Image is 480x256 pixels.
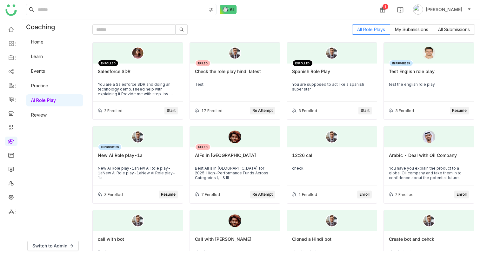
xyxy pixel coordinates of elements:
div: Create bot and cehck [389,236,469,247]
div: 17 Enrolled [201,108,223,113]
img: male-person.png [229,47,241,59]
div: 1 [383,4,388,10]
img: 6891e6b463e656570aba9a5a [229,131,241,143]
img: male-person.png [131,131,144,143]
div: Coaching [22,19,64,35]
div: 2 Enrolled [395,192,414,197]
span: Resume [452,108,467,114]
img: help.svg [397,7,403,13]
div: 2 Enrolled [104,108,123,113]
div: New Ai Role play-1aNew Ai Role play-1aNew Ai Role play-1aNew Ai Role play-1a [98,166,178,180]
div: 3 Enrolled [298,108,317,113]
div: 7 Enrolled [201,192,220,197]
div: 3 Enrolled [395,108,414,113]
button: Start [164,107,178,114]
img: logo [5,4,17,16]
div: ENROLLED [98,60,119,67]
div: call with bot [98,236,178,247]
div: Testing [98,250,178,254]
img: female-person.png [131,47,144,59]
div: New Ai Role play-1a [98,152,178,163]
a: Events [31,68,45,74]
span: Re Attempt [252,192,273,198]
div: checking bot [292,250,372,254]
img: male-person.png [423,214,435,227]
span: [PERSON_NAME] [426,6,462,13]
img: ask-buddy-normal.svg [220,5,237,14]
div: Test [195,82,275,87]
button: Start [358,107,372,114]
span: My Submissions [395,27,428,32]
div: 1 Enrolled [298,192,317,197]
button: Resume [159,191,178,198]
div: You are supposed to act like a spanish super star [292,82,372,91]
button: Enroll [454,191,469,198]
div: AIFs in [GEOGRAPHIC_DATA] [195,152,275,163]
div: ENROLLED [292,60,313,67]
a: Review [31,112,47,118]
img: male-person.png [325,131,338,143]
div: Cloned a Hindi bot [292,236,372,247]
span: All Role Plays [357,27,385,32]
button: Resume [450,107,469,114]
img: 6891e6b463e656570aba9a5a [229,214,241,227]
div: test the english role play [389,82,469,87]
span: Start [167,108,176,114]
button: [PERSON_NAME] [412,4,472,15]
img: avatar [413,4,423,15]
a: Home [31,39,43,44]
img: male-person.png [325,214,338,227]
div: Call with [PERSON_NAME] [195,236,275,247]
div: IN PROGRESS [98,144,122,151]
span: All Submissions [438,27,470,32]
span: Re Attempt [252,108,273,114]
div: Arabic - Deal with Oil Company [389,152,469,163]
img: 68930212d8d78f14571aeecf [423,47,435,59]
button: Switch to Admin [27,241,79,251]
div: You are a Salesforce SDR and doing an technology demo. I need help with explaining it.Provide me ... [98,82,178,96]
button: Enroll [357,191,372,198]
div: Salesforce SDR [98,69,178,79]
span: Start [361,108,370,114]
a: Practice [31,83,48,88]
span: Resume [161,192,176,198]
div: IN PROGRESS [389,60,413,67]
div: FAILED [195,144,211,151]
a: Learn [31,54,43,59]
button: Re Attempt [250,107,275,114]
div: Test English role play [389,69,469,79]
div: Spanish Role Play [292,69,372,79]
div: Check the role play hindi latest [195,69,275,79]
div: FAILED [195,60,211,67]
div: 12:26 call [292,152,372,163]
img: search-type.svg [209,7,214,12]
span: Switch to Admin [32,242,67,249]
a: AI Role Play [31,98,56,103]
div: check [292,166,372,171]
img: 689c4d09a2c09d0bea1c05ba [423,131,435,143]
div: check check [389,250,469,254]
img: male-person.png [131,214,144,227]
img: male-person.png [325,47,338,59]
div: checking [195,250,275,254]
div: 3 Enrolled [104,192,123,197]
span: Enroll [457,192,467,198]
span: Enroll [359,192,370,198]
div: Best AIFs in [GEOGRAPHIC_DATA] for 2025: High-Performance Funds Across Categories I, II & III [195,166,275,180]
div: You have you explain the product to a global Oil company and take them in to confidence about the... [389,166,469,180]
button: Re Attempt [250,191,275,198]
